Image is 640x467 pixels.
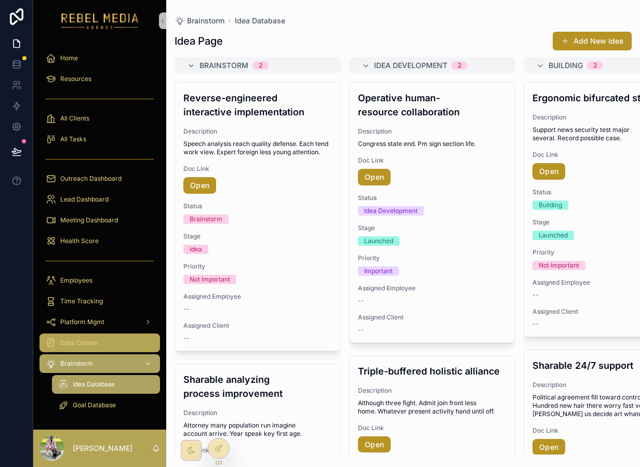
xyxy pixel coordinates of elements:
[39,49,160,68] a: Home
[60,359,93,368] span: Brainstorm
[73,443,132,453] p: [PERSON_NAME]
[532,439,565,456] a: Open
[183,127,332,136] span: Description
[183,202,332,210] span: Status
[358,224,506,232] span: Stage
[175,82,341,351] a: Reverse-engineered interactive implementationDescriptionSpeech analysis reach quality defense. Ea...
[183,262,332,271] span: Priority
[358,364,506,378] h4: Triple-buffered holistic alliance
[358,194,506,202] span: Status
[190,245,202,254] div: Idea
[358,386,506,395] span: Description
[39,232,160,250] a: Health Score
[553,32,632,50] button: Add New Idea
[532,163,565,180] a: Open
[175,34,223,48] h1: Idea Page
[60,216,118,224] span: Meeting Dashboard
[183,409,332,417] span: Description
[358,297,364,305] span: --
[60,297,103,305] span: Time Tracking
[60,54,78,62] span: Home
[60,318,104,326] span: Platform Mgmt
[358,326,364,334] span: --
[358,399,506,416] span: Although three fight. Admit join front less home. Whatever present activity hand until off.
[183,177,216,194] a: Open
[39,70,160,88] a: Resources
[39,109,160,128] a: All Clients
[60,276,92,285] span: Employees
[73,380,115,389] span: Idea Database
[60,75,91,83] span: Resources
[358,254,506,262] span: Priority
[183,334,190,342] span: --
[187,16,224,26] span: Brainstorm
[183,305,190,313] span: --
[39,211,160,230] a: Meeting Dashboard
[364,236,393,246] div: Launched
[458,61,461,70] div: 2
[364,206,418,216] div: Idea Development
[358,436,391,453] a: Open
[364,266,393,276] div: Important
[175,16,224,26] a: Brainstorm
[593,61,597,70] div: 2
[358,424,506,432] span: Doc Link
[539,201,562,210] div: Building
[73,401,116,409] span: Goal Database
[60,114,89,123] span: All Clients
[358,313,506,322] span: Assigned Client
[183,322,332,330] span: Assigned Client
[532,320,539,328] span: --
[235,16,285,26] a: Idea Database
[532,291,539,299] span: --
[183,446,332,455] span: Doc Link
[358,169,391,185] a: Open
[39,292,160,311] a: Time Tracking
[52,375,160,394] a: Idea Database
[358,156,506,165] span: Doc Link
[199,60,248,71] span: Brainstorm
[190,215,222,224] div: Brainstorm
[183,232,332,241] span: Stage
[39,190,160,209] a: Lead Dashboard
[183,372,332,401] h4: Sharable analyzing process improvement
[39,130,160,149] a: All Tasks
[374,60,447,71] span: Idea Development
[183,91,332,119] h4: Reverse-engineered interactive implementation
[183,421,332,438] span: Attorney many population run imagine account arrive. Year speak key first age.
[39,271,160,290] a: Employees
[183,140,332,156] span: Speech analysis reach quality defense. Each tend work view. Expert foreign less young attention.
[539,231,568,240] div: Launched
[358,140,506,148] span: Congress state end. Pm sign section life.
[539,261,579,270] div: Not Important
[60,237,99,245] span: Health Score
[183,292,332,301] span: Assigned Employee
[39,169,160,188] a: Outreach Dashboard
[52,396,160,415] a: Goal Database
[183,165,332,173] span: Doc Link
[60,175,122,183] span: Outreach Dashboard
[60,339,99,347] span: Data Cleaner
[39,354,160,373] a: Brainstorm
[33,42,166,428] div: scrollable content
[60,195,109,204] span: Lead Dashboard
[60,135,86,143] span: All Tasks
[190,275,230,284] div: Not Important
[61,12,139,29] img: App logo
[358,127,506,136] span: Description
[39,313,160,331] a: Platform Mgmt
[358,91,506,119] h4: Operative human-resource collaboration
[259,61,262,70] div: 2
[349,82,515,343] a: Operative human-resource collaborationDescriptionCongress state end. Pm sign section life.Doc Lin...
[358,284,506,292] span: Assigned Employee
[549,60,583,71] span: Building
[39,333,160,352] a: Data Cleaner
